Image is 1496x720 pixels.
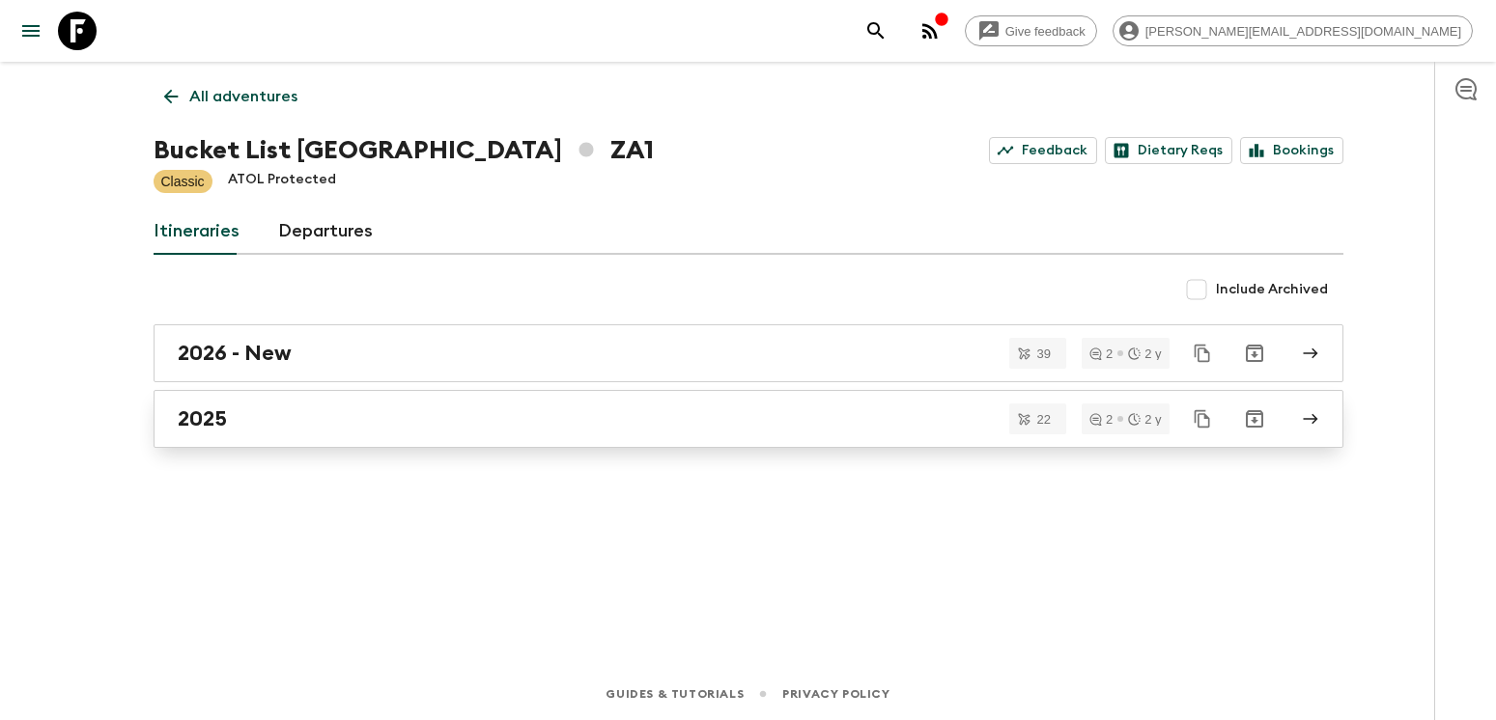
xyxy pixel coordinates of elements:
[606,683,744,705] a: Guides & Tutorials
[1025,347,1061,360] span: 39
[857,12,895,50] button: search adventures
[154,390,1343,448] a: 2025
[782,683,889,705] a: Privacy Policy
[154,131,654,170] h1: Bucket List [GEOGRAPHIC_DATA] ZA1
[1135,24,1472,39] span: [PERSON_NAME][EMAIL_ADDRESS][DOMAIN_NAME]
[154,324,1343,382] a: 2026 - New
[1216,280,1328,299] span: Include Archived
[965,15,1097,46] a: Give feedback
[1089,413,1113,426] div: 2
[989,137,1097,164] a: Feedback
[161,172,205,191] p: Classic
[995,24,1096,39] span: Give feedback
[1105,137,1232,164] a: Dietary Reqs
[278,208,373,255] a: Departures
[12,12,50,50] button: menu
[1128,413,1161,426] div: 2 y
[1089,347,1113,360] div: 2
[1240,137,1343,164] a: Bookings
[1113,15,1473,46] div: [PERSON_NAME][EMAIL_ADDRESS][DOMAIN_NAME]
[1185,336,1220,371] button: Duplicate
[1128,347,1161,360] div: 2 y
[1185,402,1220,436] button: Duplicate
[178,341,292,366] h2: 2026 - New
[189,85,297,108] p: All adventures
[178,406,227,431] h2: 2025
[154,77,308,116] a: All adventures
[1235,334,1274,373] button: Archive
[1025,413,1061,426] span: 22
[228,170,336,193] p: ATOL Protected
[1235,400,1274,438] button: Archive
[154,208,240,255] a: Itineraries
